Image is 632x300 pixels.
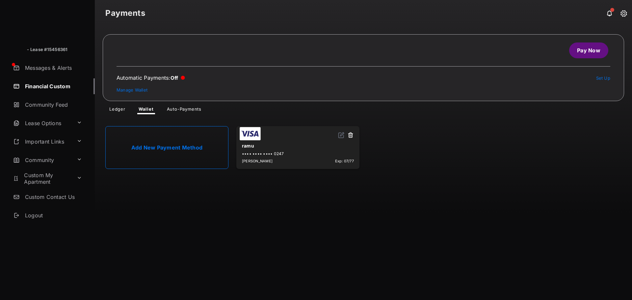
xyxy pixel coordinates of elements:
a: Custom My Apartment [11,171,74,186]
a: Add New Payment Method [105,126,228,169]
a: Important Links [11,134,74,150]
a: Messages & Alerts [11,60,95,76]
div: •••• •••• •••• 0247 [242,151,354,156]
span: Exp: 07/77 [335,159,354,163]
a: Set Up [596,75,611,81]
span: Off [171,75,178,81]
div: ramu [242,140,354,151]
a: Custom Contact Us [11,189,95,205]
p: - Lease #15456361 [27,46,67,53]
a: Financial Custom [11,78,95,94]
a: Community [11,152,74,168]
div: Automatic Payments : [117,74,185,81]
strong: Payments [105,9,145,17]
a: Wallet [133,106,159,114]
a: Logout [11,207,95,223]
a: Manage Wallet [117,87,147,93]
a: Auto-Payments [162,106,207,114]
a: Community Feed [11,97,95,113]
img: svg+xml;base64,PHN2ZyB2aWV3Qm94PSIwIDAgMjQgMjQiIHdpZHRoPSIxNiIgaGVpZ2h0PSIxNiIgZmlsbD0ibm9uZSIgeG... [338,132,345,138]
a: Ledger [104,106,131,114]
a: Lease Options [11,115,74,131]
span: [PERSON_NAME] [242,159,273,163]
